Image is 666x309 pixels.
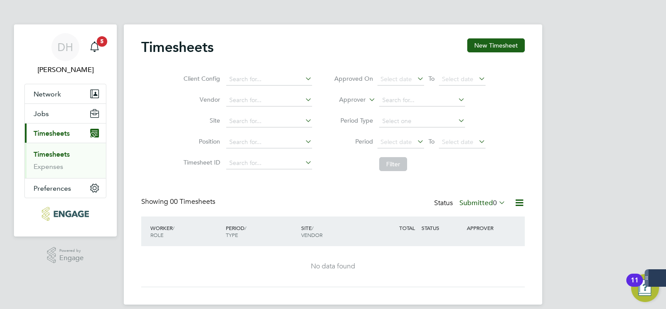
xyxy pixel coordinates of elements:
[419,220,465,236] div: STATUS
[299,220,374,243] div: SITE
[181,75,220,82] label: Client Config
[150,231,163,238] span: ROLE
[326,96,366,104] label: Approver
[467,38,525,52] button: New Timesheet
[226,73,312,86] input: Search for...
[97,36,107,47] span: 5
[25,179,106,198] button: Preferences
[24,207,106,221] a: Go to home page
[226,231,238,238] span: TYPE
[334,117,373,124] label: Period Type
[141,38,214,56] h2: Timesheets
[381,138,412,146] span: Select date
[181,137,220,145] label: Position
[59,254,84,262] span: Engage
[34,110,49,118] span: Jobs
[245,224,246,231] span: /
[25,84,106,103] button: Network
[181,96,220,103] label: Vendor
[226,136,312,148] input: Search for...
[442,75,473,83] span: Select date
[381,75,412,83] span: Select date
[42,207,88,221] img: konnectrecruit-logo-retina.png
[148,220,224,243] div: WORKER
[465,220,510,236] div: APPROVER
[459,199,506,207] label: Submitted
[59,247,84,254] span: Powered by
[14,24,117,237] nav: Main navigation
[226,157,312,169] input: Search for...
[34,162,63,171] a: Expenses
[150,262,516,271] div: No data found
[181,158,220,166] label: Timesheet ID
[426,73,437,84] span: To
[170,197,215,206] span: 00 Timesheets
[493,199,497,207] span: 0
[47,247,84,264] a: Powered byEngage
[631,274,659,302] button: Open Resource Center, 11 new notifications
[58,41,73,53] span: DH
[25,143,106,178] div: Timesheets
[631,280,639,292] div: 11
[226,94,312,106] input: Search for...
[301,231,323,238] span: VENDOR
[173,224,174,231] span: /
[141,197,217,206] div: Showing
[86,33,103,61] a: 5
[379,94,465,106] input: Search for...
[34,150,70,158] a: Timesheets
[334,75,373,82] label: Approved On
[34,184,71,192] span: Preferences
[434,197,507,209] div: Status
[426,136,437,147] span: To
[379,157,407,171] button: Filter
[24,33,106,75] a: DH[PERSON_NAME]
[224,220,299,243] div: PERIOD
[25,104,106,123] button: Jobs
[24,65,106,75] span: Demi Hatcher
[442,138,473,146] span: Select date
[181,117,220,124] label: Site
[312,224,313,231] span: /
[34,90,61,98] span: Network
[25,124,106,143] button: Timesheets
[334,137,373,145] label: Period
[399,224,415,231] span: TOTAL
[34,129,70,137] span: Timesheets
[226,115,312,127] input: Search for...
[379,115,465,127] input: Select one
